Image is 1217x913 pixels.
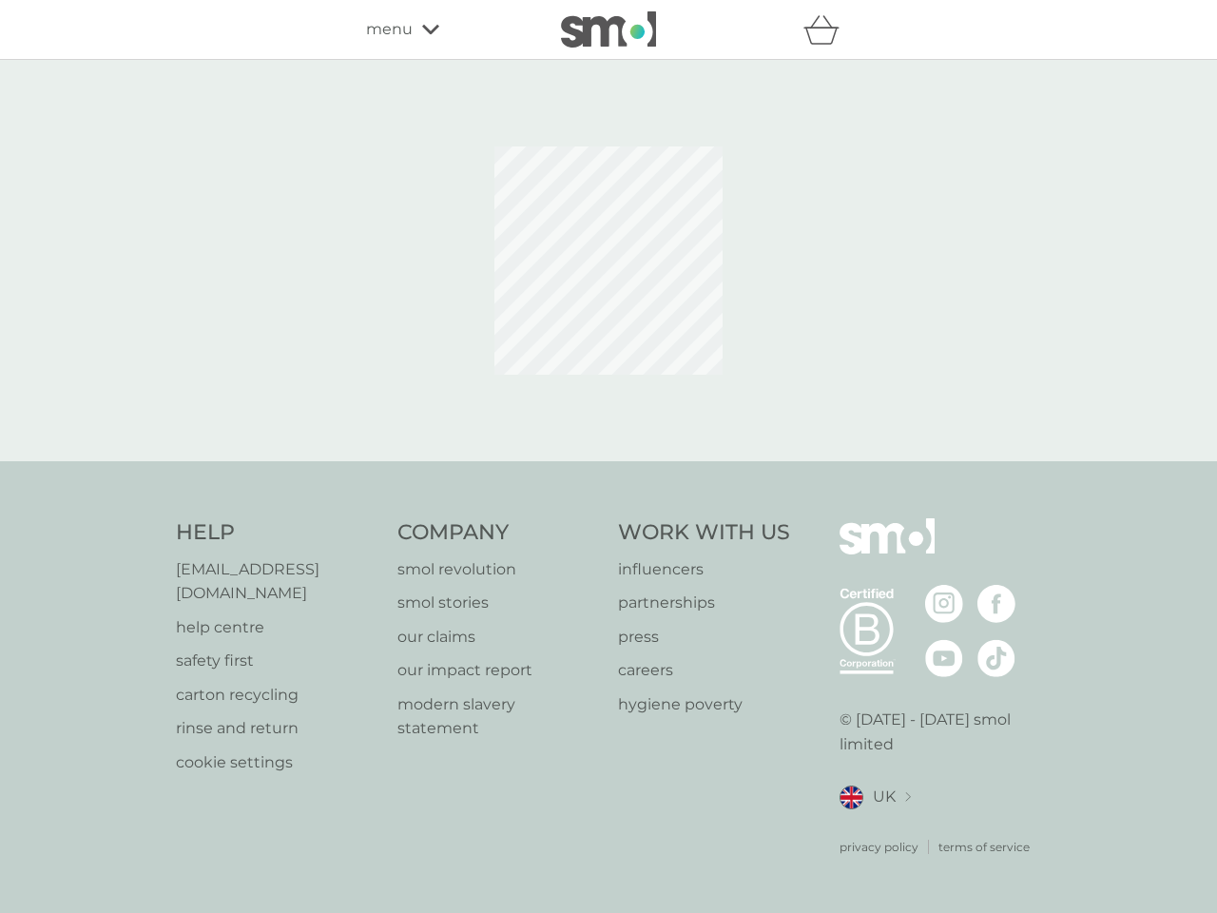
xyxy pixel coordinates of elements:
h4: Work With Us [618,518,790,548]
a: privacy policy [840,838,918,856]
a: modern slavery statement [397,692,600,741]
h4: Help [176,518,378,548]
a: press [618,625,790,650]
a: hygiene poverty [618,692,790,717]
span: menu [366,17,413,42]
img: smol [840,518,935,583]
a: [EMAIL_ADDRESS][DOMAIN_NAME] [176,557,378,606]
a: smol revolution [397,557,600,582]
img: visit the smol Facebook page [977,585,1015,623]
img: visit the smol Instagram page [925,585,963,623]
div: basket [803,10,851,49]
p: © [DATE] - [DATE] smol limited [840,708,1042,756]
span: UK [873,785,896,809]
h4: Company [397,518,600,548]
a: rinse and return [176,716,378,741]
a: partnerships [618,591,790,615]
img: visit the smol Tiktok page [977,639,1015,677]
a: terms of service [938,838,1030,856]
img: smol [561,11,656,48]
a: safety first [176,649,378,673]
a: influencers [618,557,790,582]
a: cookie settings [176,750,378,775]
a: our impact report [397,658,600,683]
img: UK flag [840,786,863,809]
img: visit the smol Youtube page [925,639,963,677]
a: help centre [176,615,378,640]
a: careers [618,658,790,683]
img: select a new location [905,792,911,803]
a: smol stories [397,591,600,615]
a: our claims [397,625,600,650]
a: carton recycling [176,683,378,708]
